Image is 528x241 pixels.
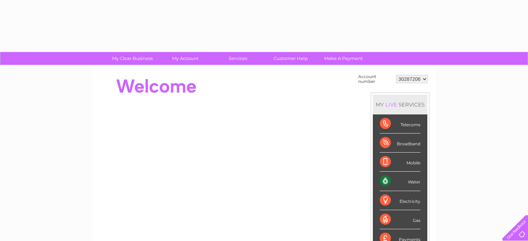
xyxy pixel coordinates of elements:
a: Make A Payment [315,52,372,65]
a: My Clear Business [104,52,161,65]
div: Broadband [380,134,420,153]
div: MY SERVICES [373,95,427,114]
div: Telecoms [380,114,420,134]
a: My Account [157,52,214,65]
a: Customer Help [262,52,319,65]
div: Water [380,172,420,191]
a: Services [209,52,267,65]
td: Account number [357,72,394,86]
div: LIVE [384,101,399,108]
div: Mobile [380,153,420,172]
div: Gas [380,210,420,229]
div: Electricity [380,191,420,210]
